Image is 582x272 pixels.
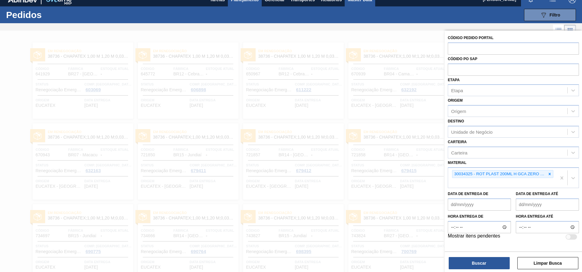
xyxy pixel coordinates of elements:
[564,25,576,36] div: Visão em Cards
[451,129,493,134] div: Unidade de Negócio
[448,233,500,241] label: Mostrar itens pendentes
[448,57,477,61] label: Códido PO SAP
[451,88,463,93] div: Etapa
[516,212,579,221] label: Hora entrega até
[451,109,466,114] div: Origem
[516,198,579,211] input: dd/mm/yyyy
[451,150,467,155] div: Carteira
[524,9,576,21] button: Filtro
[448,161,466,165] label: Material
[553,25,564,36] div: Visão em Lista
[448,212,511,221] label: Hora entrega de
[448,192,488,196] label: Data de Entrega de
[452,170,546,178] div: 30034325 - ROT PLAST 200ML H GCA ZERO S CL NIV25
[448,98,463,103] label: Origem
[550,13,560,17] span: Filtro
[448,78,460,82] label: Etapa
[516,192,558,196] label: Data de Entrega até
[448,140,467,144] label: Carteira
[448,119,464,123] label: Destino
[448,36,494,40] label: Código Pedido Portal
[6,11,97,18] h1: Pedidos
[448,198,511,211] input: dd/mm/yyyy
